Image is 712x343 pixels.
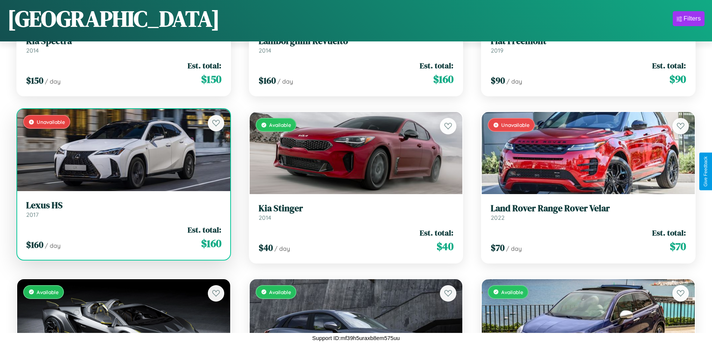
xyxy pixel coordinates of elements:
[491,203,686,221] a: Land Rover Range Rover Velar2022
[188,60,221,71] span: Est. total:
[26,200,221,211] h3: Lexus HS
[491,203,686,214] h3: Land Rover Range Rover Velar
[433,72,453,87] span: $ 160
[26,238,43,251] span: $ 160
[437,239,453,254] span: $ 40
[37,289,59,295] span: Available
[201,236,221,251] span: $ 160
[45,78,61,85] span: / day
[420,60,453,71] span: Est. total:
[277,78,293,85] span: / day
[491,47,503,54] span: 2019
[491,36,686,47] h3: Fiat Freemont
[259,241,273,254] span: $ 40
[259,36,454,54] a: Lamborghini Revuelto2014
[26,36,221,54] a: Kia Spectra2014
[259,203,454,214] h3: Kia Stinger
[259,203,454,221] a: Kia Stinger2014
[420,227,453,238] span: Est. total:
[259,47,271,54] span: 2014
[269,122,291,128] span: Available
[703,156,708,187] div: Give Feedback
[491,36,686,54] a: Fiat Freemont2019
[491,241,505,254] span: $ 70
[506,78,522,85] span: / day
[45,242,61,249] span: / day
[7,3,220,34] h1: [GEOGRAPHIC_DATA]
[491,214,505,221] span: 2022
[259,74,276,87] span: $ 160
[670,239,686,254] span: $ 70
[652,60,686,71] span: Est. total:
[501,289,523,295] span: Available
[506,245,522,252] span: / day
[501,122,530,128] span: Unavailable
[274,245,290,252] span: / day
[259,214,271,221] span: 2014
[26,36,221,47] h3: Kia Spectra
[37,119,65,125] span: Unavailable
[491,74,505,87] span: $ 90
[26,200,221,218] a: Lexus HS2017
[201,72,221,87] span: $ 150
[188,224,221,235] span: Est. total:
[684,15,701,22] div: Filters
[652,227,686,238] span: Est. total:
[26,47,39,54] span: 2014
[669,72,686,87] span: $ 90
[312,333,400,343] p: Support ID: mf39h5uraxb8em575uu
[269,289,291,295] span: Available
[259,36,454,47] h3: Lamborghini Revuelto
[26,211,38,218] span: 2017
[673,11,705,26] button: Filters
[26,74,43,87] span: $ 150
